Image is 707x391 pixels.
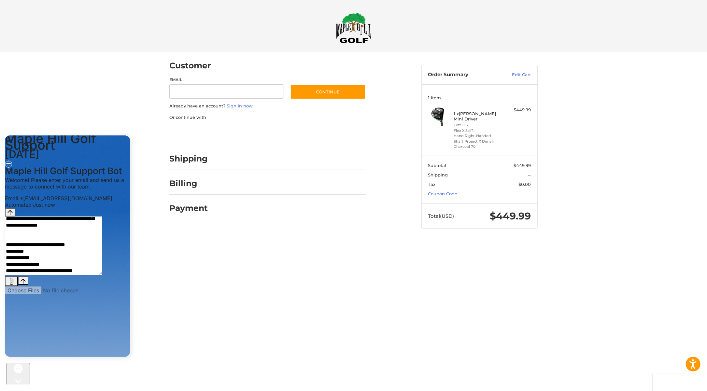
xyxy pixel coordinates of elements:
h2: [DATE] [5,19,130,25]
span: Subtotal [428,163,446,168]
button: Jump to the latest message [5,76,15,84]
iframe: Gorgias live chat messenger [7,363,30,384]
span: Total (USD) [428,213,454,219]
li: Loft 11.5 [454,122,504,128]
h4: 1 x [PERSON_NAME] Mini Driver [454,111,504,122]
div: Live chat window header [5,3,130,19]
span: $449.99 [514,163,531,168]
h3: Maple Hill Golf Support Bot [5,35,130,42]
span: [EMAIL_ADDRESS][DOMAIN_NAME] [23,63,112,69]
li: Hand Right-Handed [454,133,504,139]
span: Tax [428,182,436,187]
div: Automated · Just now [5,69,130,76]
div: $449.99 [505,107,531,113]
span: Shipping [428,172,448,177]
span: $449.99 [490,210,531,222]
textarea: live chat message input [5,84,102,143]
span: -- [528,172,531,177]
div: Conversation messages [5,19,130,162]
h1: Maple Hill Golf Support [5,3,130,16]
span: Email [5,63,23,69]
button: Add attachment [5,144,18,154]
li: Shaft Project X Denali Charcoal 70 [454,139,504,149]
button: Send message [18,144,28,153]
li: Flex X Stiff [454,128,504,133]
span: $0.00 [519,182,531,187]
p: Welcome! Please enter your email and send us a message to connect with our team. [5,45,130,58]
